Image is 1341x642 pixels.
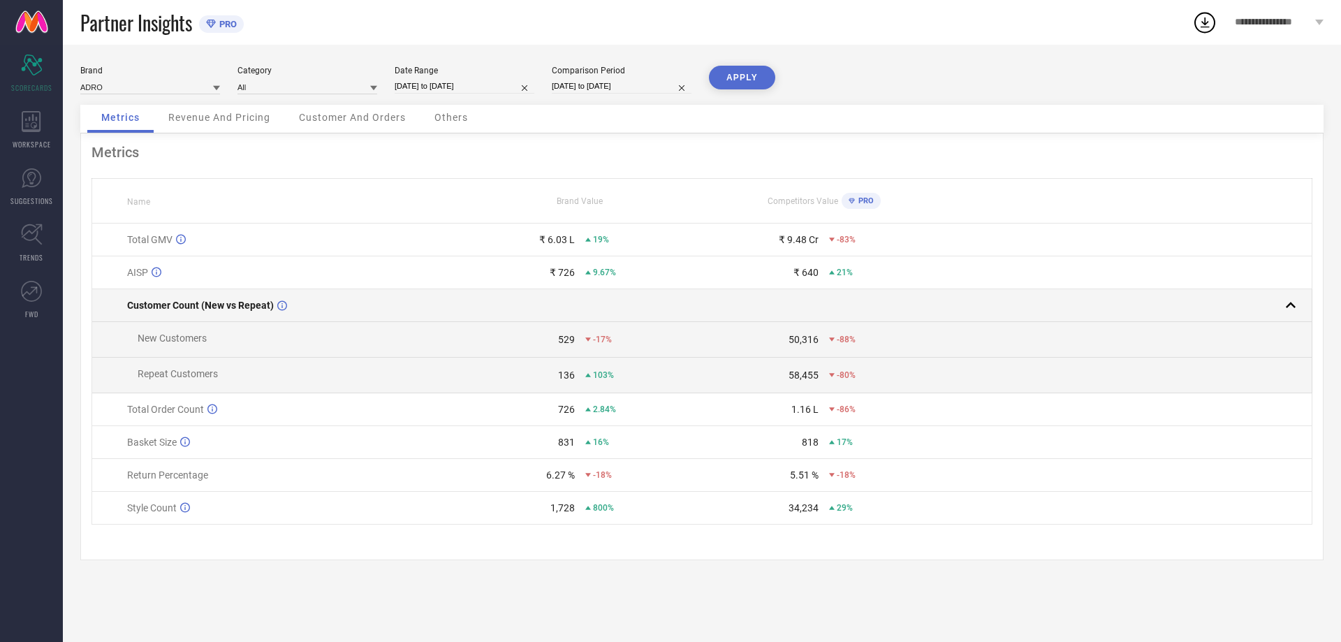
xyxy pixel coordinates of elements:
[127,404,204,415] span: Total Order Count
[593,370,614,380] span: 103%
[127,469,208,481] span: Return Percentage
[768,196,838,206] span: Competitors Value
[558,370,575,381] div: 136
[837,437,853,447] span: 17%
[546,469,575,481] div: 6.27 %
[127,197,150,207] span: Name
[216,19,237,29] span: PRO
[837,370,856,380] span: -80%
[552,66,691,75] div: Comparison Period
[593,268,616,277] span: 9.67%
[791,404,819,415] div: 1.16 L
[837,404,856,414] span: -86%
[593,335,612,344] span: -17%
[593,404,616,414] span: 2.84%
[779,234,819,245] div: ₹ 9.48 Cr
[127,234,173,245] span: Total GMV
[25,309,38,319] span: FWD
[552,79,691,94] input: Select comparison period
[20,252,43,263] span: TRENDS
[168,112,270,123] span: Revenue And Pricing
[793,267,819,278] div: ₹ 640
[138,368,218,379] span: Repeat Customers
[395,66,534,75] div: Date Range
[299,112,406,123] span: Customer And Orders
[539,234,575,245] div: ₹ 6.03 L
[837,268,853,277] span: 21%
[434,112,468,123] span: Others
[557,196,603,206] span: Brand Value
[550,502,575,513] div: 1,728
[837,503,853,513] span: 29%
[550,267,575,278] div: ₹ 726
[80,66,220,75] div: Brand
[789,334,819,345] div: 50,316
[127,502,177,513] span: Style Count
[789,370,819,381] div: 58,455
[10,196,53,206] span: SUGGESTIONS
[837,235,856,245] span: -83%
[855,196,874,205] span: PRO
[837,470,856,480] span: -18%
[127,300,274,311] span: Customer Count (New vs Repeat)
[11,82,52,93] span: SCORECARDS
[13,139,51,149] span: WORKSPACE
[1192,10,1217,35] div: Open download list
[558,404,575,415] div: 726
[837,335,856,344] span: -88%
[789,502,819,513] div: 34,234
[790,469,819,481] div: 5.51 %
[593,437,609,447] span: 16%
[593,503,614,513] span: 800%
[558,437,575,448] div: 831
[593,235,609,245] span: 19%
[802,437,819,448] div: 818
[138,333,207,344] span: New Customers
[91,144,1312,161] div: Metrics
[127,437,177,448] span: Basket Size
[709,66,775,89] button: APPLY
[237,66,377,75] div: Category
[127,267,148,278] span: AISP
[80,8,192,37] span: Partner Insights
[395,79,534,94] input: Select date range
[101,112,140,123] span: Metrics
[558,334,575,345] div: 529
[593,470,612,480] span: -18%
